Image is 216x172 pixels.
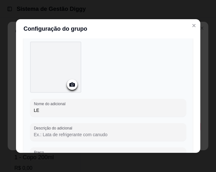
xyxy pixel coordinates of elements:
label: Nome do adicional [34,101,68,106]
button: Close [189,20,199,31]
label: Preço [34,150,46,155]
label: Descrição do adicional [34,125,75,131]
input: Nome do adicional [34,107,182,113]
input: Descrição do adicional [34,131,182,138]
header: Configuração do grupo [16,19,200,38]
